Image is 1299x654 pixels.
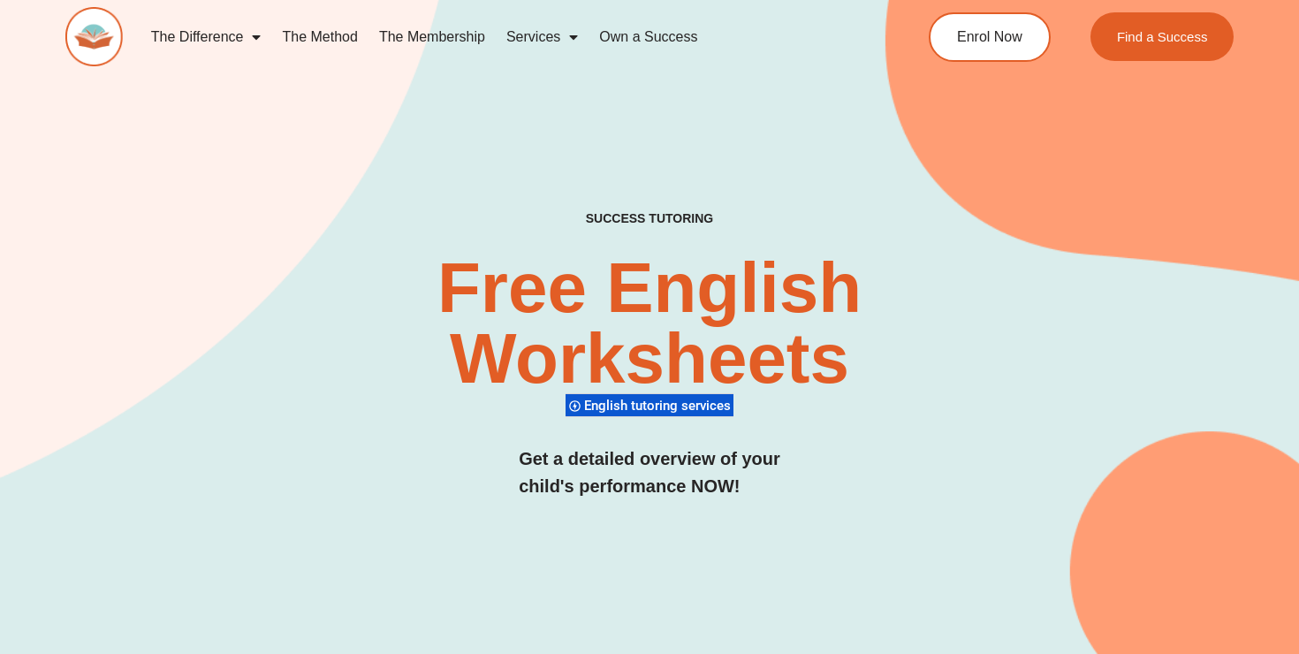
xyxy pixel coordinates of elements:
a: The Membership [368,17,496,57]
a: Own a Success [589,17,708,57]
h2: Free English Worksheets​ [263,253,1035,394]
h3: Get a detailed overview of your child's performance NOW! [519,445,780,500]
a: The Difference [141,17,272,57]
div: English tutoring services [566,393,733,417]
iframe: Chat Widget [1211,569,1299,654]
span: English tutoring services [584,398,736,414]
a: Enrol Now [929,12,1051,62]
span: Find a Success [1117,30,1208,43]
a: The Method [271,17,368,57]
h4: SUCCESS TUTORING​ [476,211,823,226]
a: Services [496,17,589,57]
span: Enrol Now [957,30,1022,44]
a: Find a Success [1090,12,1234,61]
nav: Menu [141,17,862,57]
